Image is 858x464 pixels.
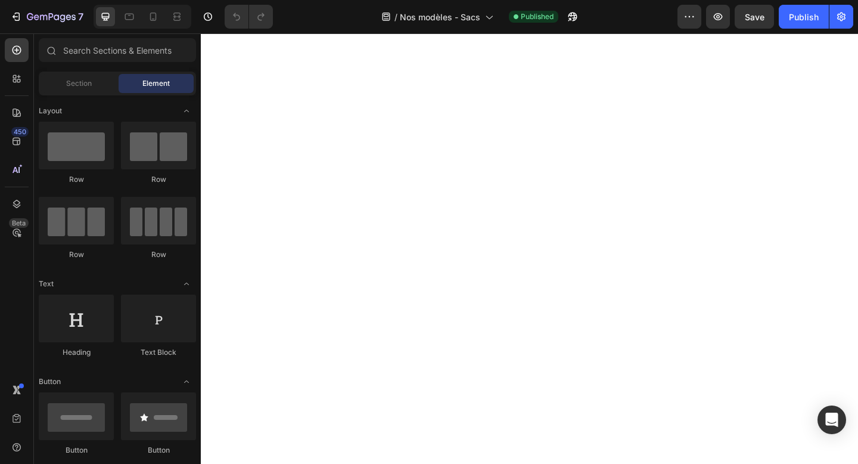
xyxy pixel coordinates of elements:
[78,10,83,24] p: 7
[121,174,196,185] div: Row
[745,12,764,22] span: Save
[9,218,29,228] div: Beta
[39,445,114,456] div: Button
[817,406,846,434] div: Open Intercom Messenger
[39,174,114,185] div: Row
[5,5,89,29] button: 7
[177,372,196,391] span: Toggle open
[39,279,54,289] span: Text
[400,11,480,23] span: Nos modèles - Sacs
[66,78,92,89] span: Section
[177,274,196,293] span: Toggle open
[789,11,819,23] div: Publish
[39,106,62,116] span: Layout
[394,11,397,23] span: /
[225,5,273,29] div: Undo/Redo
[39,249,114,260] div: Row
[735,5,774,29] button: Save
[121,347,196,358] div: Text Block
[142,78,170,89] span: Element
[39,347,114,358] div: Heading
[201,33,858,464] iframe: Design area
[39,38,196,62] input: Search Sections & Elements
[11,127,29,137] div: 450
[177,101,196,120] span: Toggle open
[779,5,829,29] button: Publish
[121,249,196,260] div: Row
[39,376,61,387] span: Button
[521,11,554,22] span: Published
[121,445,196,456] div: Button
